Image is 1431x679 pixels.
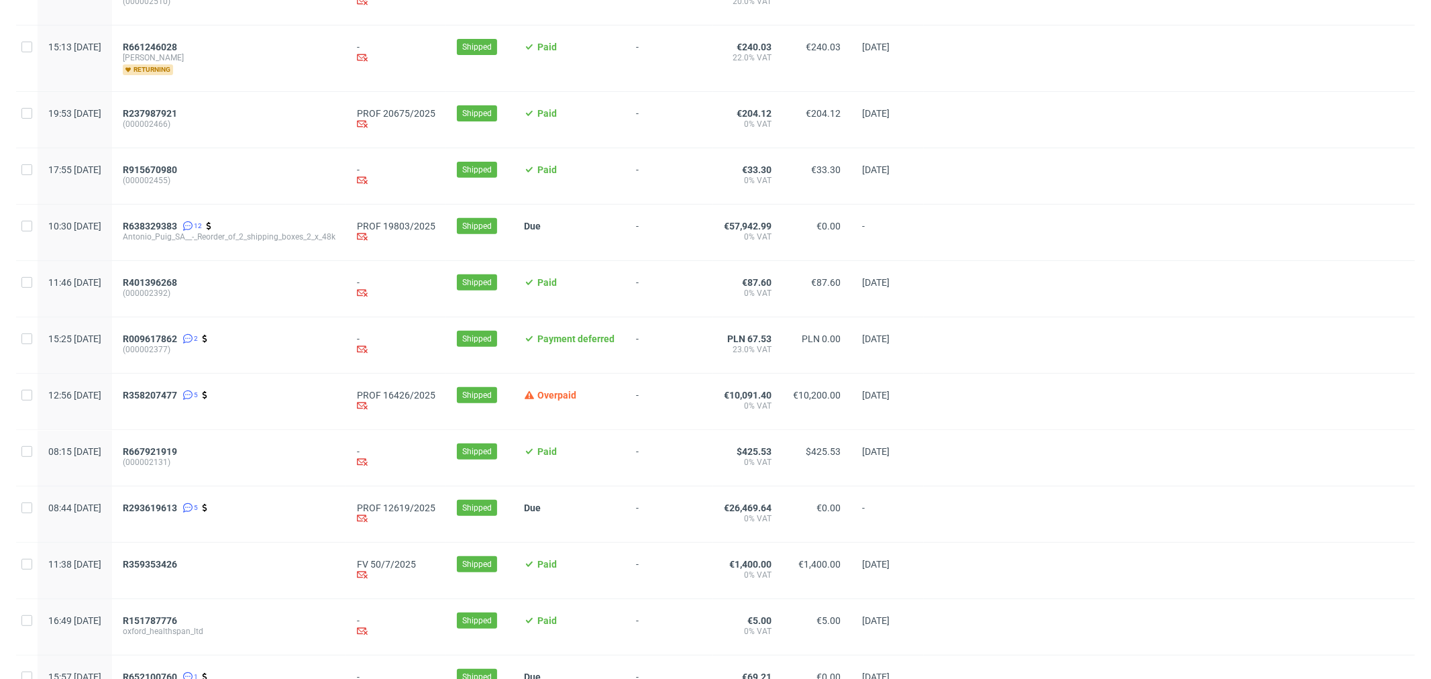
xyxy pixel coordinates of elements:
[462,220,492,232] span: Shipped
[537,446,557,457] span: Paid
[357,390,435,401] a: PROF 16426/2025
[48,108,101,119] span: 19:53 [DATE]
[48,503,101,513] span: 08:44 [DATE]
[742,164,772,175] span: €33.30
[862,333,890,344] span: [DATE]
[123,42,177,52] span: R661246028
[636,615,702,639] span: -
[123,277,177,288] span: R401396268
[862,164,890,175] span: [DATE]
[123,277,180,288] a: R401396268
[723,457,772,468] span: 0% VAT
[123,221,177,231] span: R638329383
[123,626,335,637] span: oxford_healthspan_ltd
[48,221,101,231] span: 10:30 [DATE]
[537,615,557,626] span: Paid
[724,390,772,401] span: €10,091.40
[462,446,492,458] span: Shipped
[862,446,890,457] span: [DATE]
[462,558,492,570] span: Shipped
[862,615,890,626] span: [DATE]
[357,446,435,470] div: -
[862,390,890,401] span: [DATE]
[737,108,772,119] span: €204.12
[537,559,557,570] span: Paid
[636,559,702,582] span: -
[723,626,772,637] span: 0% VAT
[806,108,841,119] span: €204.12
[123,333,177,344] span: R009617862
[357,221,435,231] a: PROF 19803/2025
[727,333,772,344] span: PLN 67.53
[48,559,101,570] span: 11:38 [DATE]
[194,390,198,401] span: 5
[723,401,772,411] span: 0% VAT
[357,277,435,301] div: -
[636,164,702,188] span: -
[123,42,180,52] a: R661246028
[194,503,198,513] span: 5
[123,457,335,468] span: (000002131)
[811,164,841,175] span: €33.30
[48,333,101,344] span: 15:25 [DATE]
[636,277,702,301] span: -
[123,231,335,242] span: Antonio_Puig_SA__-_Reorder_of_2_shipping_boxes_2_x_48k
[537,277,557,288] span: Paid
[123,108,180,119] a: R237987921
[636,221,702,244] span: -
[524,221,541,231] span: Due
[357,108,435,119] a: PROF 20675/2025
[462,107,492,119] span: Shipped
[180,221,202,231] a: 12
[357,42,435,65] div: -
[462,164,492,176] span: Shipped
[462,389,492,401] span: Shipped
[862,503,913,526] span: -
[737,42,772,52] span: €240.03
[723,119,772,129] span: 0% VAT
[793,390,841,401] span: €10,200.00
[636,446,702,470] span: -
[123,175,335,186] span: (000002455)
[357,503,435,513] a: PROF 12619/2025
[123,164,180,175] a: R915670980
[194,333,198,344] span: 2
[123,221,180,231] a: R638329383
[537,108,557,119] span: Paid
[636,42,702,75] span: -
[636,333,702,357] span: -
[123,64,173,75] span: returning
[806,42,841,52] span: €240.03
[723,344,772,355] span: 23.0% VAT
[357,559,435,570] a: FV 50/7/2025
[123,344,335,355] span: (000002377)
[747,615,772,626] span: €5.00
[862,277,890,288] span: [DATE]
[636,390,702,413] span: -
[723,231,772,242] span: 0% VAT
[742,277,772,288] span: €87.60
[723,513,772,524] span: 0% VAT
[816,503,841,513] span: €0.00
[180,503,198,513] a: 5
[737,446,772,457] span: $425.53
[123,615,177,626] span: R151787776
[123,446,177,457] span: R667921919
[723,570,772,580] span: 0% VAT
[357,615,435,639] div: -
[180,333,198,344] a: 2
[123,503,177,513] span: R293619613
[723,175,772,186] span: 0% VAT
[180,390,198,401] a: 5
[462,41,492,53] span: Shipped
[123,108,177,119] span: R237987921
[724,221,772,231] span: €57,942.99
[357,164,435,188] div: -
[123,390,180,401] a: R358207477
[524,503,541,513] span: Due
[194,221,202,231] span: 12
[123,288,335,299] span: (000002392)
[123,390,177,401] span: R358207477
[862,559,890,570] span: [DATE]
[723,288,772,299] span: 0% VAT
